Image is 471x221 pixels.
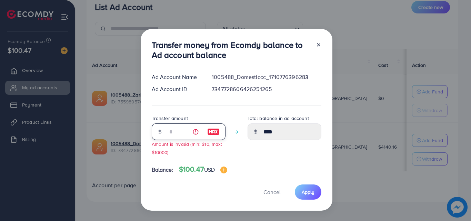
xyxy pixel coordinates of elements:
[206,85,327,93] div: 7347728606426251265
[152,166,173,174] span: Balance:
[146,85,207,93] div: Ad Account ID
[179,165,228,174] h4: $100.47
[207,128,220,136] img: image
[152,40,310,60] h3: Transfer money from Ecomdy balance to Ad account balance
[204,166,215,173] span: USD
[295,184,321,199] button: Apply
[302,189,314,195] span: Apply
[248,115,309,122] label: Total balance in ad account
[152,141,222,155] small: Amount is invalid (min: $10, max: $10000)
[255,184,289,199] button: Cancel
[206,73,327,81] div: 1005488_Domesticcc_1710776396283
[152,115,188,122] label: Transfer amount
[263,188,281,196] span: Cancel
[146,73,207,81] div: Ad Account Name
[220,167,227,173] img: image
